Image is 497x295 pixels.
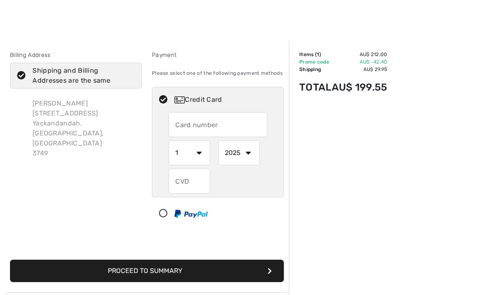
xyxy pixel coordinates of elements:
[169,169,210,194] input: CVD
[10,51,142,59] div: Billing Address
[174,96,185,103] img: Credit Card
[332,51,388,58] td: AU$ 212.00
[317,52,319,57] span: 1
[332,73,388,101] td: AU$ 199.55
[152,63,284,84] div: Please select one of the following payment methods
[152,51,284,59] div: Payment
[332,58,388,66] td: AU$ -42.40
[299,73,332,101] td: Total
[10,260,284,282] button: Proceed to Summary
[26,92,142,165] div: [PERSON_NAME] [STREET_ADDRESS] Yackandandah, [GEOGRAPHIC_DATA], [GEOGRAPHIC_DATA] 3749
[299,51,332,58] td: Items ( )
[174,210,208,218] img: PayPal
[299,66,332,73] td: Shipping
[32,66,129,86] div: Shipping and Billing Addresses are the same
[169,112,267,137] input: Card number
[174,95,278,105] div: Credit Card
[332,66,388,73] td: AU$ 29.95
[299,58,332,66] td: Promo code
